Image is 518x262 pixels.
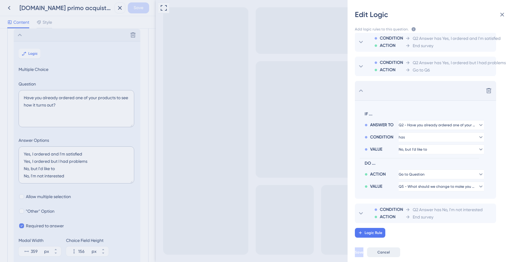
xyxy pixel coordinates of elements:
[399,184,475,189] span: Q5 - What should we change to make you feel confident in ordering?
[370,183,382,190] span: VALUE
[399,135,405,140] span: has
[370,134,393,141] span: CONDITION
[370,146,382,153] span: VALUE
[355,250,363,255] span: Save
[380,42,395,49] span: ACTION
[399,123,475,128] span: Q2 - Have you already ordered one of your products to see how it turns out?
[380,66,395,74] span: ACTION
[399,147,427,152] span: No, but I'd like to
[413,42,433,49] span: End survey
[399,172,425,177] span: Go to Question
[399,182,484,191] button: Q5 - What should we change to make you feel confident in ordering?
[355,228,385,238] button: Logic Rule
[355,247,363,257] button: Save
[380,206,403,213] span: CONDITION
[377,250,390,255] span: Cancel
[413,35,501,42] span: Q2 Answer has Yes, I ordered and I'm satisfied
[370,121,394,129] span: ANSWER TO
[413,59,506,66] span: Q2 Answer has Yes, I ordered but I had problems
[370,171,386,178] span: ACTION
[413,213,433,221] span: End survey
[413,206,483,213] span: Q2 Answer has No, I'm not interested
[241,149,350,250] iframe: UserGuiding Survey
[367,247,400,257] button: Cancel
[399,120,484,130] button: Q2 - Have you already ordered one of your products to see how it turns out?
[355,27,409,33] span: Add logic rules to this question.
[399,169,484,179] button: Go to Question
[365,110,481,118] span: IF ...
[380,35,403,42] span: CONDITION
[365,230,382,235] span: Logic Rule
[413,66,430,74] span: Go to Q6
[380,59,403,66] span: CONDITION
[380,213,395,221] span: ACTION
[399,145,484,154] button: No, but I'd like to
[355,10,511,19] div: Edit Logic
[365,160,481,167] span: DO ...
[399,132,484,142] button: has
